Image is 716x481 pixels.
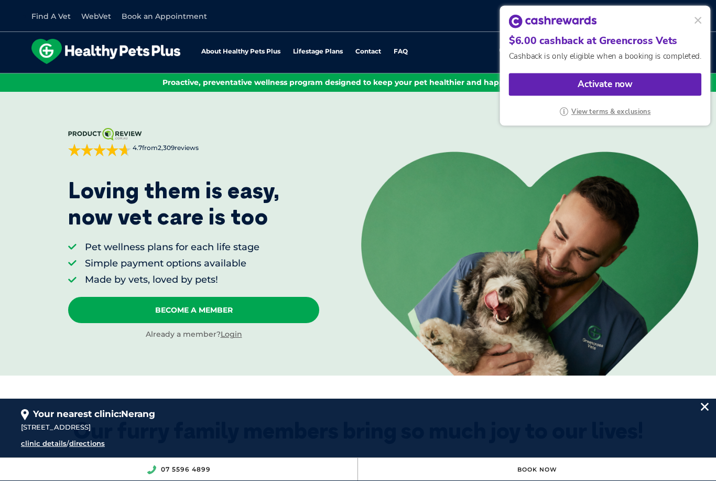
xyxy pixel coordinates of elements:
span: View terms & exclusions [571,107,650,116]
p: Loving them is easy, now vet care is too [68,177,280,230]
a: Login [221,329,242,339]
strong: 4.7 [133,144,142,152]
span: Cashback is only eligible when a booking is completed. [509,51,701,62]
img: location_pin.svg [21,409,29,421]
a: Contact [355,48,381,55]
a: Lifestage Plans [293,48,343,55]
span: Proactive, preventative wellness program designed to keep your pet healthier and happier for longer [162,78,554,87]
div: Activate now [509,73,701,96]
img: <p>Loving them is easy, <br /> now vet care is too</p> [361,152,698,376]
li: Made by vets, loved by pets! [85,273,259,286]
a: 4.7from2,309reviews [68,128,320,156]
li: Simple payment options available [85,257,259,270]
img: location_close.svg [701,403,709,411]
a: About Healthy Pets Plus [201,48,280,55]
img: location_phone.svg [147,465,156,474]
a: Find A Vet [31,12,71,21]
div: [STREET_ADDRESS] [21,422,695,433]
img: Info [559,107,568,116]
img: hpp-logo [31,39,180,64]
div: Your nearest clinic: [21,399,695,421]
button: InfoView terms & exclusions [559,107,650,116]
div: / [21,438,426,450]
a: 07 5596 4899 [161,465,211,473]
img: Cashrewards logo [509,15,596,28]
a: Book an Appointment [122,12,207,21]
a: WebVet [81,12,111,21]
span: from [131,144,199,153]
span: 2,309 reviews [158,144,199,152]
a: FAQ [394,48,408,55]
li: Pet wellness plans for each life stage [85,241,259,254]
div: $6.00 cashback at Greencross Vets [509,34,701,47]
span: Nerang [121,409,155,419]
a: Become A Member [68,297,320,323]
a: directions [69,439,105,447]
a: clinic details [21,439,67,447]
a: Book Now [517,466,557,473]
div: Already a member? [68,329,320,340]
div: 4.7 out of 5 stars [68,144,131,156]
